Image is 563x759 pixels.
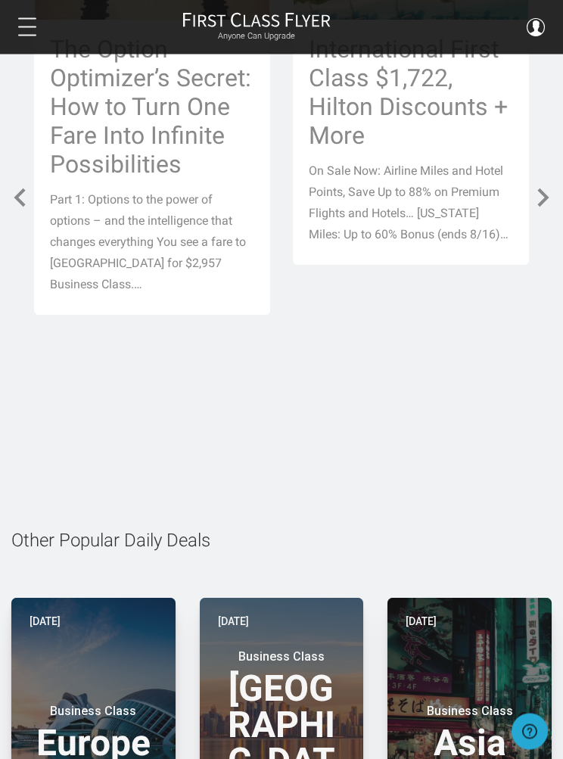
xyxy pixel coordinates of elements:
[50,190,254,296] p: Part 1: Options to the power of options – and the intelligence that changes everything You see a ...
[11,531,552,551] h2: Other Popular Daily Deals
[36,705,151,720] small: Business Class
[182,31,331,42] small: Anyone Can Upgrade
[182,12,331,28] img: First Class Flyer
[406,614,437,630] time: [DATE]
[182,12,331,42] a: First Class FlyerAnyone Can Upgrade
[512,714,548,751] iframe: Opens a widget where you can find more information
[224,650,339,665] small: Business Class
[50,36,254,179] h3: The Option Optimizer’s Secret: How to Turn One Fare Into Infinite Possibilities
[309,161,513,246] p: On Sale Now: Airline Miles and Hotel Points, Save Up to 88% on Premium Flights and Hotels… [US_ST...
[218,614,249,630] time: [DATE]
[309,36,513,151] h3: International First Class $1,722, Hilton Discounts + More
[30,614,61,630] time: [DATE]
[412,705,527,720] small: Business Class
